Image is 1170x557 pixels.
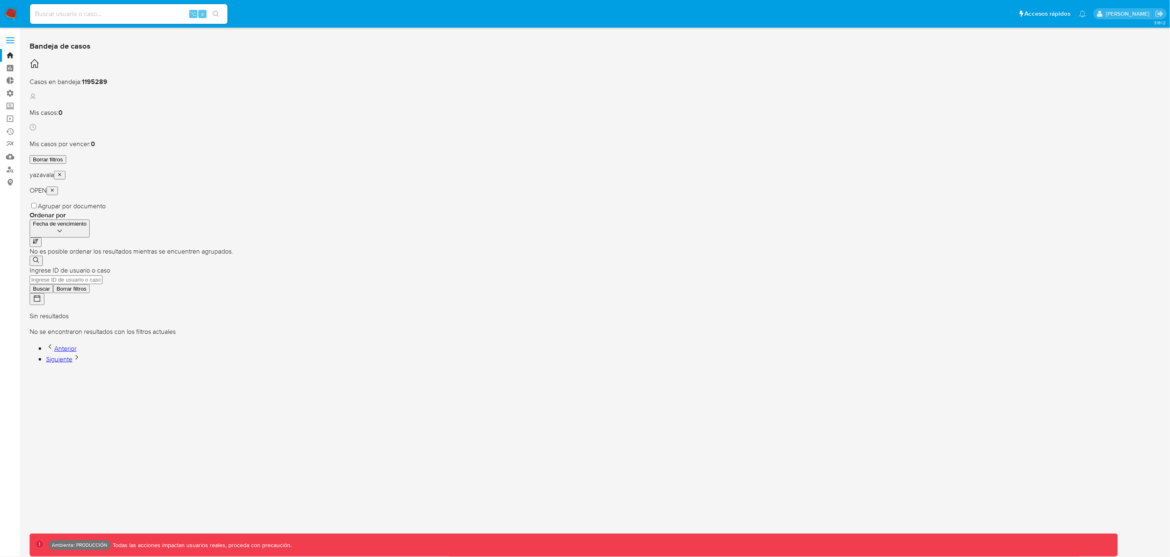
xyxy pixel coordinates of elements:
[1155,9,1164,18] a: Salir
[30,9,228,19] input: Buscar usuario o caso...
[52,543,107,547] p: Ambiente: PRODUCCIÓN
[1106,10,1152,18] p: yamil.zavala@mercadolibre.com
[190,10,196,18] span: ⌥
[207,8,224,20] button: search-icon
[1079,10,1086,17] a: Notificaciones
[1025,9,1071,18] span: Accesos rápidos
[111,541,292,549] p: Todas las acciones impactan usuarios reales, proceda con precaución.
[201,10,204,18] span: s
